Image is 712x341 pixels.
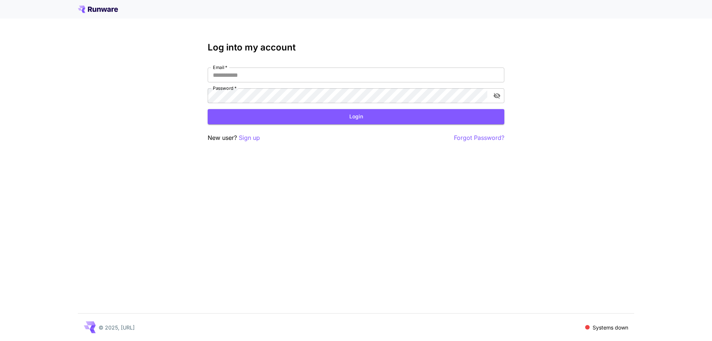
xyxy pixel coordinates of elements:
p: New user? [208,133,260,142]
button: Login [208,109,504,124]
p: © 2025, [URL] [99,324,135,331]
h3: Log into my account [208,42,504,53]
button: Sign up [239,133,260,142]
label: Password [213,85,237,91]
button: toggle password visibility [490,89,504,102]
button: Forgot Password? [454,133,504,142]
p: Systems down [593,324,628,331]
label: Email [213,64,227,71]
